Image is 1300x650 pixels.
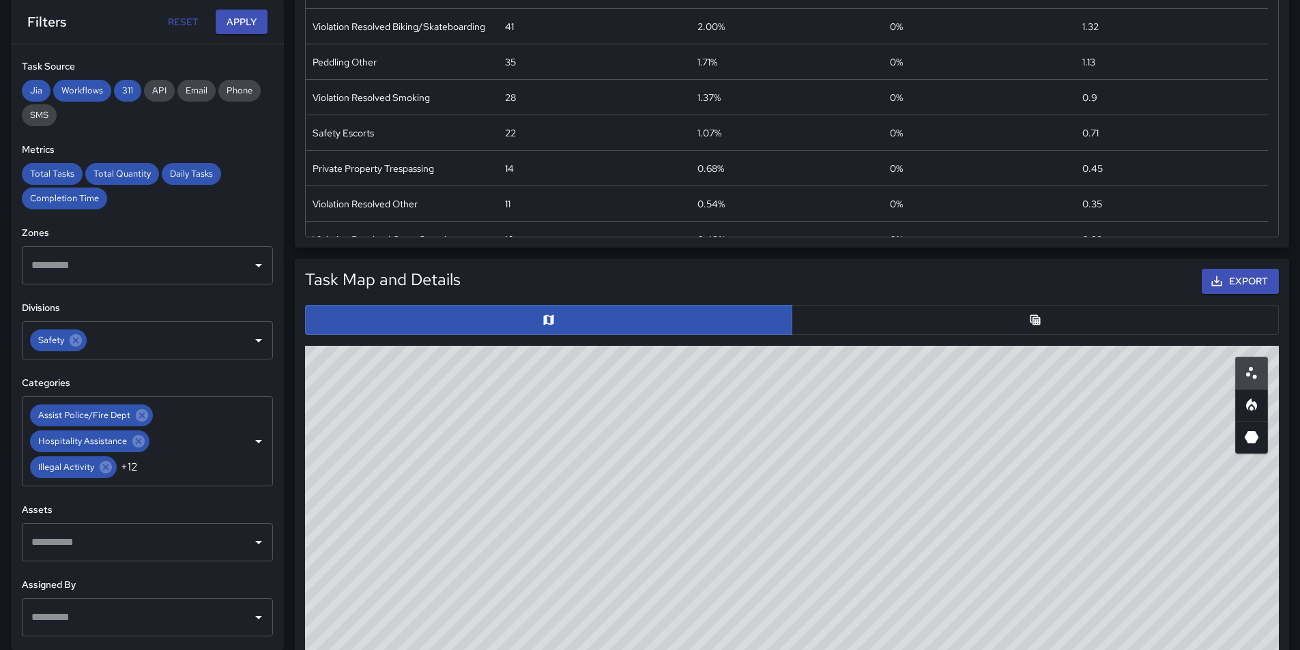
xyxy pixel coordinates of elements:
div: SMS [22,104,57,126]
span: 0 % [890,126,903,140]
span: 311 [114,85,141,96]
span: Phone [218,85,261,96]
div: API [144,80,175,102]
div: Illegal Activity [30,456,117,478]
div: Peddling Other [313,55,377,69]
h6: Task Source [22,59,273,74]
div: 0.49% [697,233,725,246]
span: 0 % [890,197,903,211]
span: 0 % [890,91,903,104]
span: +12 [121,459,138,475]
span: SMS [22,109,57,121]
span: Assist Police/Fire Dept [30,407,139,423]
h5: Task Map and Details [305,269,461,291]
div: Violation Resolved Other [313,197,418,211]
div: Violation Resolved Smoking [313,91,430,104]
span: API [144,85,175,96]
div: 1.13 [1082,55,1095,69]
div: 35 [505,55,516,69]
button: Open [249,533,268,552]
button: Table [792,305,1279,335]
button: 3D Heatmap [1235,421,1268,454]
span: Jia [22,85,50,96]
div: 11 [505,197,510,211]
div: 0.68% [697,162,724,175]
span: Workflows [53,85,111,96]
div: 0.71 [1082,126,1099,140]
div: 22 [505,126,516,140]
span: Total Tasks [22,168,83,179]
h6: Assets [22,503,273,518]
div: Phone [218,80,261,102]
h6: Metrics [22,143,273,158]
div: Daily Tasks [162,163,221,185]
div: Total Tasks [22,163,83,185]
button: Apply [216,10,268,35]
div: 0.54% [697,197,725,211]
div: 0.35 [1082,197,1102,211]
h6: Divisions [22,301,273,316]
h6: Categories [22,376,273,391]
svg: Heatmap [1243,397,1260,413]
div: Workflows [53,80,111,102]
span: Email [177,85,216,96]
div: 1.07% [697,126,721,140]
svg: Map [542,313,555,327]
div: 0.45 [1082,162,1103,175]
span: Hospitality Assistance [30,433,135,449]
div: Safety [30,329,87,351]
span: 0 % [890,20,903,33]
h6: Assigned By [22,578,273,593]
span: Illegal Activity [30,459,102,475]
div: Total Quantity [85,163,159,185]
div: Completion Time [22,188,107,209]
div: 1.37% [697,91,721,104]
div: Private Property Trespassing [313,162,434,175]
div: Hospitality Assistance [30,430,149,452]
span: Total Quantity [85,168,159,179]
span: 0 % [890,162,903,175]
span: Daily Tasks [162,168,221,179]
span: 0 % [890,233,903,246]
div: Email [177,80,216,102]
span: Completion Time [22,192,107,204]
button: Open [249,256,268,275]
div: 41 [505,20,514,33]
button: Open [249,331,268,350]
div: Violation Resolved Open Container [313,233,461,246]
svg: 3D Heatmap [1243,429,1260,445]
div: 28 [505,91,516,104]
button: Reset [161,10,205,35]
div: Assist Police/Fire Dept [30,404,153,426]
button: Heatmap [1235,389,1268,422]
div: 311 [114,80,141,102]
div: Safety Escorts [313,126,374,140]
h6: Filters [27,11,66,33]
div: 1.71% [697,55,717,69]
svg: Table [1028,313,1042,327]
button: Open [249,432,268,451]
button: Map [305,305,792,335]
div: 2.00% [697,20,725,33]
div: Violation Resolved Biking/Skateboarding [313,20,485,33]
button: Export [1202,269,1279,294]
div: 0.9 [1082,91,1097,104]
span: Safety [30,332,72,348]
div: 10 [505,233,514,246]
span: 0 % [890,55,903,69]
div: Jia [22,80,50,102]
button: Scatterplot [1235,357,1268,389]
div: 14 [505,162,514,175]
div: 1.32 [1082,20,1099,33]
svg: Scatterplot [1243,365,1260,381]
h6: Zones [22,226,273,241]
div: 0.32 [1082,233,1102,246]
button: Open [249,608,268,627]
